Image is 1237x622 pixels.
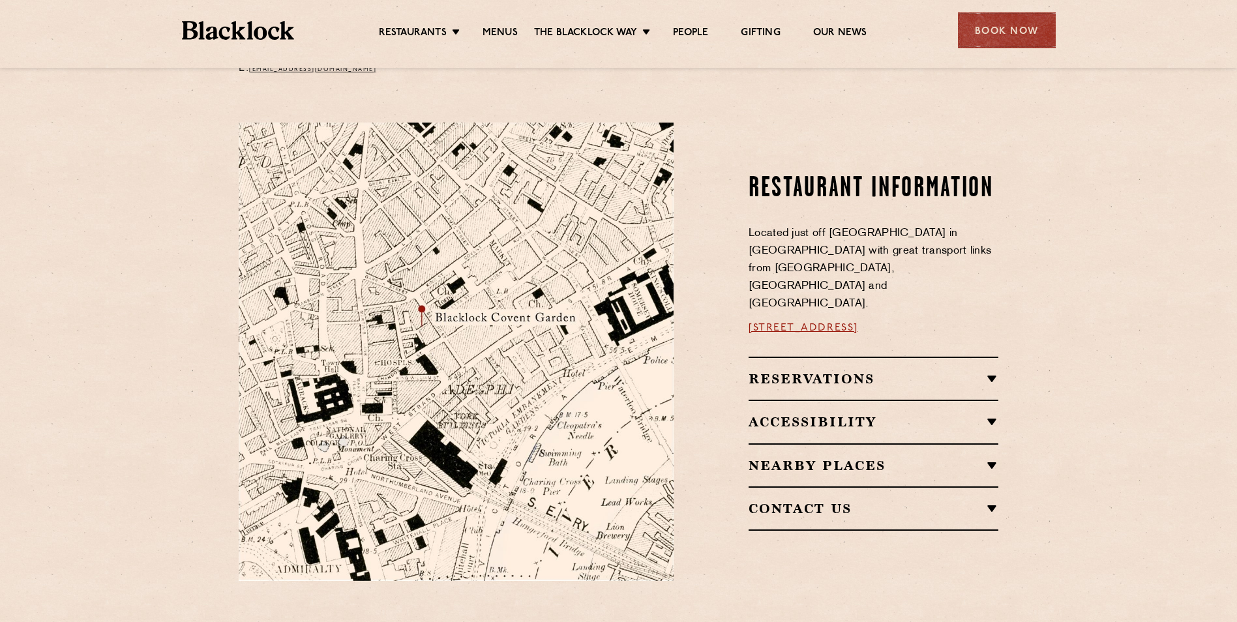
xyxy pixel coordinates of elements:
span: Located just off [GEOGRAPHIC_DATA] in [GEOGRAPHIC_DATA] with great transport links from [GEOGRAPH... [749,228,991,309]
a: Our News [813,27,867,41]
a: [EMAIL_ADDRESS][DOMAIN_NAME] [249,67,376,72]
h2: Nearby Places [749,458,998,473]
h2: Restaurant information [749,173,998,205]
img: svg%3E [533,459,716,581]
a: The Blacklock Way [534,27,637,41]
a: Menus [483,27,518,41]
a: Restaurants [379,27,447,41]
img: BL_Textured_Logo-footer-cropped.svg [182,21,295,40]
h2: Reservations [749,371,998,387]
h2: Accessibility [749,414,998,430]
h2: Contact Us [749,501,998,516]
p: E: [239,61,414,78]
a: Gifting [741,27,780,41]
div: Book Now [958,12,1056,48]
a: People [673,27,708,41]
a: [STREET_ADDRESS] [749,323,858,333]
